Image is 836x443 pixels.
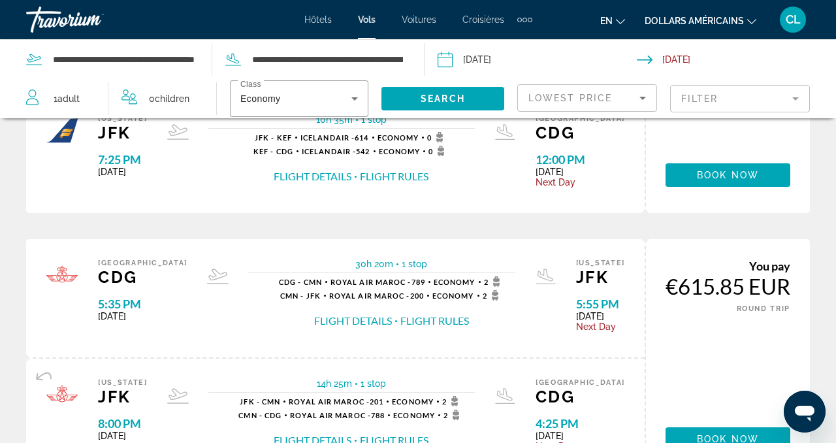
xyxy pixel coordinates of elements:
[576,311,626,321] span: [DATE]
[432,291,474,300] span: Economy
[428,146,449,156] span: 0
[670,84,810,113] button: Filter
[98,297,187,311] span: 5:35 PM
[666,163,790,187] button: Book now
[98,416,148,431] span: 8:00 PM
[300,133,355,142] span: Icelandair -
[98,378,148,387] span: [US_STATE]
[536,431,625,441] span: [DATE]
[528,90,646,106] mat-select: Sort by
[645,16,744,26] font: dollars américains
[314,314,392,328] button: Flight Details
[576,297,626,311] span: 5:55 PM
[378,133,419,142] span: Economy
[427,132,447,142] span: 0
[438,40,637,79] button: Depart date: Nov 19, 2025
[98,431,148,441] span: [DATE]
[358,14,376,25] a: Vols
[98,311,187,321] span: [DATE]
[637,40,836,79] button: Return date: Nov 22, 2025
[600,11,625,30] button: Changer de langue
[98,123,148,142] span: JFK
[393,411,435,419] span: Economy
[155,93,189,104] span: Children
[255,133,292,142] span: JFK - KEF
[329,291,424,300] span: 200
[300,133,369,142] span: 614
[443,410,464,420] span: 2
[576,259,626,267] span: [US_STATE]
[330,278,411,286] span: Royal Air Maroc -
[361,378,386,389] span: 1 stop
[355,259,393,269] span: 30h 20m
[290,411,385,419] span: 788
[392,397,434,406] span: Economy
[360,169,428,184] button: Flight Rules
[26,3,157,37] a: Travorium
[98,152,148,167] span: 7:25 PM
[240,397,280,406] span: JFK - CMN
[57,93,80,104] span: Adult
[528,93,612,103] span: Lowest Price
[536,114,625,123] span: [GEOGRAPHIC_DATA]
[484,276,504,287] span: 2
[13,79,216,118] button: Travelers: 1 adult, 0 children
[98,114,148,123] span: [US_STATE]
[536,123,625,142] span: CDG
[274,169,351,184] button: Flight Details
[302,147,370,156] span: 542
[536,387,625,406] span: CDG
[421,93,465,104] span: Search
[317,378,352,389] span: 14h 25m
[645,11,756,30] button: Changer de devise
[381,87,504,110] button: Search
[279,278,322,286] span: CDG - CMN
[98,387,148,406] span: JFK
[776,6,810,33] button: Menu utilisateur
[576,267,626,287] span: JFK
[240,93,280,104] span: Economy
[302,147,356,156] span: Icelandair -
[536,416,625,431] span: 4:25 PM
[666,273,790,299] div: €615.85 EUR
[402,14,436,25] a: Voitures
[98,267,187,287] span: CDG
[442,396,462,406] span: 2
[290,411,371,419] span: Royal Air Maroc -
[240,80,261,89] mat-label: Class
[402,259,427,269] span: 1 stop
[304,14,332,25] a: Hôtels
[536,378,625,387] span: [GEOGRAPHIC_DATA]
[576,321,626,332] span: Next Day
[54,90,80,108] span: 1
[253,147,293,156] span: KEF - CDG
[330,278,425,286] span: 789
[400,314,469,328] button: Flight Rules
[600,16,613,26] font: en
[536,152,625,167] span: 12:00 PM
[666,259,790,273] div: You pay
[517,9,532,30] button: Éléments de navigation supplémentaires
[786,12,801,26] font: CL
[379,147,421,156] span: Economy
[536,177,625,188] span: Next Day
[737,304,791,313] span: ROUND TRIP
[149,90,189,108] span: 0
[238,411,281,419] span: CMN - CDG
[784,391,826,433] iframe: Bouton de lancement de la fenêtre de messagerie
[434,278,475,286] span: Economy
[316,114,353,125] span: 10h 35m
[280,291,321,300] span: CMN - JFK
[289,397,383,406] span: 201
[289,397,370,406] span: Royal Air Maroc -
[329,291,410,300] span: Royal Air Maroc -
[483,290,503,301] span: 2
[361,114,387,125] span: 1 stop
[98,259,187,267] span: [GEOGRAPHIC_DATA]
[536,167,625,177] span: [DATE]
[98,167,148,177] span: [DATE]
